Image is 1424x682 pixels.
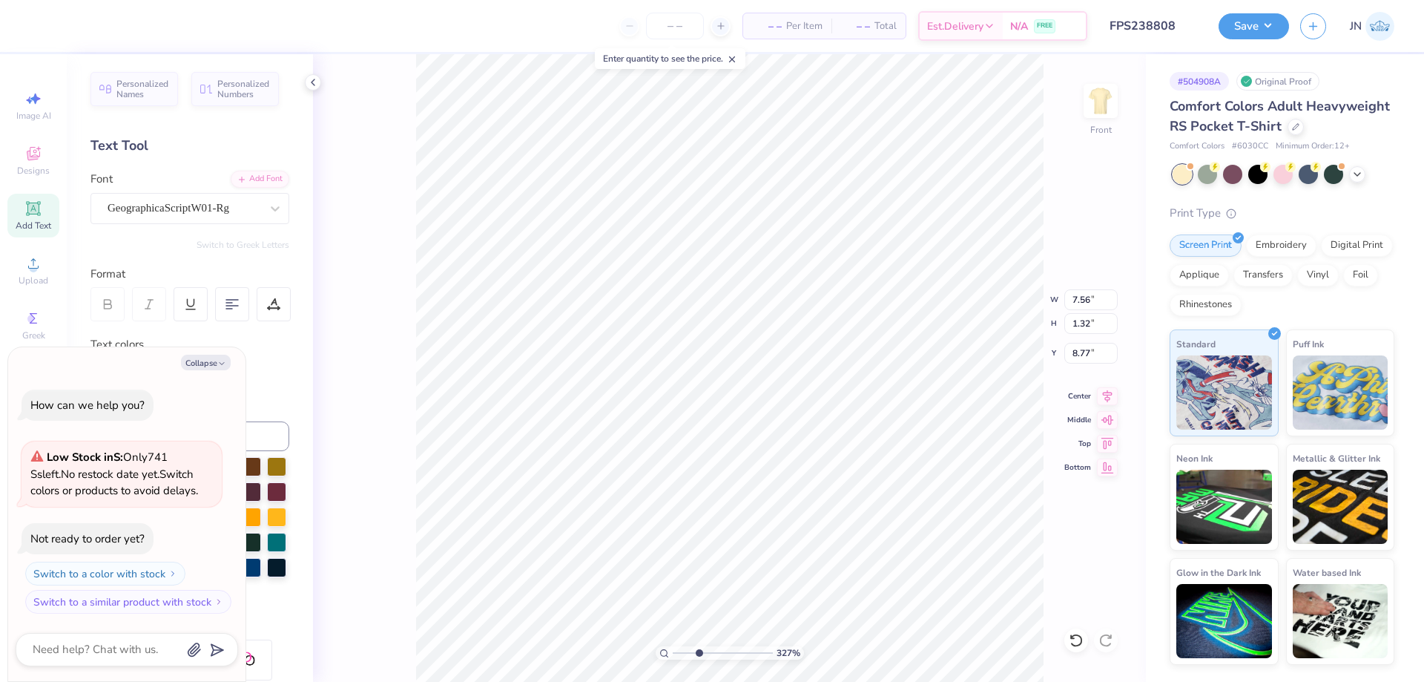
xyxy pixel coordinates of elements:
div: Vinyl [1297,264,1339,286]
img: Switch to a similar product with stock [214,597,223,606]
span: Designs [17,165,50,177]
div: Print Type [1170,205,1394,222]
span: Glow in the Dark Ink [1176,565,1261,580]
span: Upload [19,275,48,286]
span: Center [1064,391,1091,401]
div: Applique [1170,264,1229,286]
span: Comfort Colors Adult Heavyweight RS Pocket T-Shirt [1170,97,1390,135]
span: Image AI [16,110,51,122]
button: Save [1219,13,1289,39]
span: Greek [22,329,45,341]
button: Collapse [181,355,231,370]
span: Top [1064,439,1091,449]
span: # 6030CC [1232,140,1268,153]
span: Personalized Numbers [217,79,270,99]
img: Switch to a color with stock [168,569,177,578]
div: Add Font [231,171,289,188]
div: Rhinestones [1170,294,1242,316]
span: JN [1350,18,1362,35]
button: Switch to a color with stock [25,562,185,586]
span: Per Item [786,19,823,34]
span: Minimum Order: 12 + [1276,140,1350,153]
span: No restock date yet. [61,467,159,482]
span: Only 741 Ss left. Switch colors or products to avoid delays. [30,450,198,498]
label: Font [90,171,113,188]
span: Personalized Names [116,79,169,99]
span: Standard [1176,336,1216,352]
img: Front [1086,86,1115,116]
div: Format [90,266,291,283]
div: Original Proof [1236,72,1319,91]
span: Metallic & Glitter Ink [1293,450,1380,466]
div: Front [1090,123,1112,137]
input: Untitled Design [1098,11,1207,41]
img: Water based Ink [1293,584,1388,658]
span: Middle [1064,415,1091,425]
div: Text Tool [90,136,289,156]
div: How can we help you? [30,398,145,413]
span: FREE [1037,21,1052,31]
span: Bottom [1064,462,1091,473]
span: Neon Ink [1176,450,1213,466]
label: Text colors [90,336,144,353]
div: Screen Print [1170,235,1242,257]
img: Metallic & Glitter Ink [1293,470,1388,544]
div: Digital Print [1321,235,1393,257]
img: Neon Ink [1176,470,1272,544]
div: Transfers [1233,264,1293,286]
div: Not ready to order yet? [30,531,145,546]
span: Water based Ink [1293,565,1361,580]
button: Switch to a similar product with stock [25,590,231,614]
img: Puff Ink [1293,355,1388,430]
div: Foil [1343,264,1378,286]
div: # 504908A [1170,72,1229,91]
div: Enter quantity to see the price. [595,48,745,69]
span: N/A [1010,19,1028,34]
img: Jacky Noya [1365,12,1394,41]
span: Est. Delivery [927,19,983,34]
input: – – [646,13,704,39]
a: JN [1350,12,1394,41]
span: Add Text [16,220,51,232]
span: – – [840,19,870,34]
span: Total [874,19,897,34]
button: Switch to Greek Letters [197,239,289,251]
span: Puff Ink [1293,336,1324,352]
img: Glow in the Dark Ink [1176,584,1272,658]
span: – – [752,19,782,34]
span: 327 % [777,646,800,660]
img: Standard [1176,355,1272,430]
div: Embroidery [1246,235,1316,257]
strong: Low Stock in S : [47,450,123,465]
span: Comfort Colors [1170,140,1224,153]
